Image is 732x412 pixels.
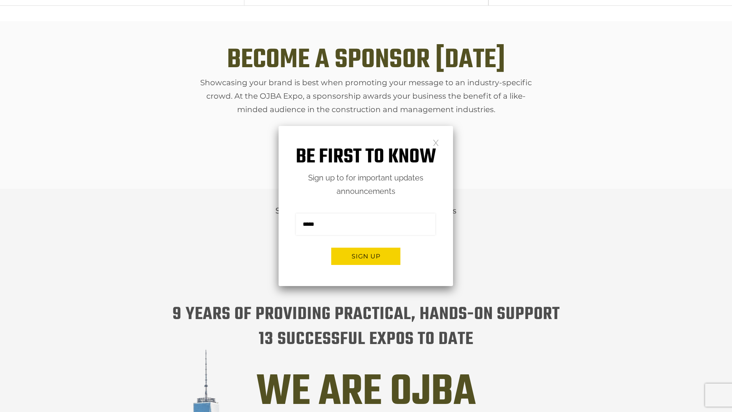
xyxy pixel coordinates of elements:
p: Since [DATE], we’ve helped over 15,000 businesses like yours, connect, learn, and grow. [103,204,629,231]
p: Sign up to for important updates announcements [279,171,453,198]
h1: Be first to know [279,145,453,169]
h2: WE ARE OJBA [103,375,629,410]
a: Close [433,139,439,146]
h1: BECOME A SPONSOR [DATE] [227,48,505,72]
p: Showcasing your brand is best when promoting your message to an industry-specific crowd. At the O... [195,76,537,116]
button: Sign up [331,248,400,265]
h4: 9 years of providing practical, hands-on support 13 successful expos to date [103,302,629,352]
